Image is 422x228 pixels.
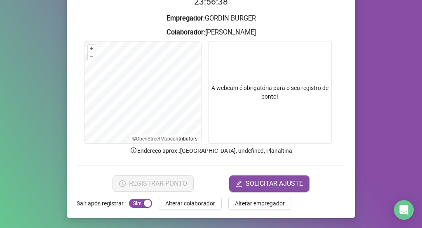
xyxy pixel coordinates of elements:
[228,197,291,210] button: Alterar empregador
[132,136,199,142] li: © contributors.
[166,28,204,36] strong: Colaborador
[77,27,345,38] h3: : [PERSON_NAME]
[166,14,203,22] strong: Empregador
[394,200,414,220] div: Open Intercom Messenger
[136,136,170,142] a: OpenStreetMap
[130,147,137,154] span: info-circle
[88,53,96,61] button: –
[77,13,345,24] h3: : GORDIN BURGER
[208,41,332,144] div: A webcam é obrigatória para o seu registro de ponto!
[229,175,309,192] button: editSOLICITAR AJUSTE
[165,199,215,208] span: Alterar colaborador
[236,180,242,187] span: edit
[235,199,285,208] span: Alterar empregador
[88,45,96,53] button: +
[113,175,194,192] button: REGISTRAR PONTO
[246,179,303,189] span: SOLICITAR AJUSTE
[159,197,222,210] button: Alterar colaborador
[77,197,129,210] label: Sair após registrar
[77,146,345,155] p: Endereço aprox. : [GEOGRAPHIC_DATA], undefined, Planaltina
